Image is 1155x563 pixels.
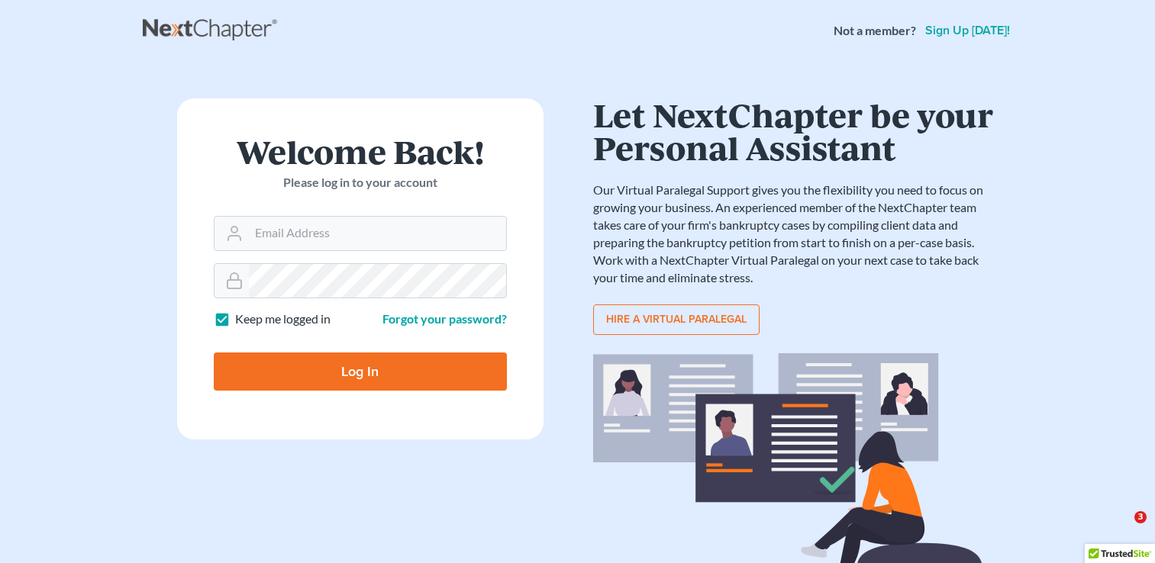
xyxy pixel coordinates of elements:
[593,304,760,335] a: Hire a virtual paralegal
[593,182,998,286] p: Our Virtual Paralegal Support gives you the flexibility you need to focus on growing your busines...
[593,98,998,163] h1: Let NextChapter be your Personal Assistant
[1134,511,1147,523] span: 3
[214,174,507,191] p: Please log in to your account
[235,310,331,328] label: Keep me logged in
[922,24,1013,37] a: Sign up [DATE]!
[214,135,507,168] h1: Welcome Back!
[214,352,507,391] input: Log In
[834,22,916,40] strong: Not a member?
[1103,511,1140,548] iframe: Intercom live chat
[382,311,507,326] a: Forgot your password?
[249,217,506,250] input: Email Address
